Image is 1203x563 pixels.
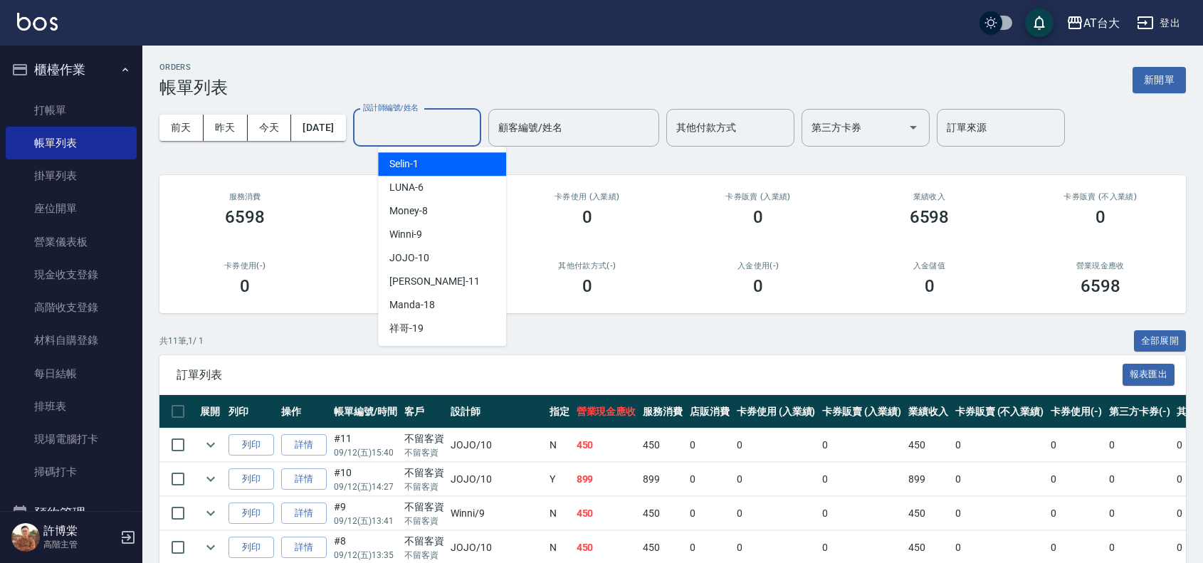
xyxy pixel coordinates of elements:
th: 卡券販賣 (入業績) [819,395,905,428]
th: 卡券販賣 (不入業績) [952,395,1047,428]
td: 450 [639,428,686,462]
td: 0 [819,428,905,462]
button: expand row [200,468,221,490]
a: 詳情 [281,503,327,525]
button: expand row [200,503,221,524]
button: 新開單 [1133,67,1186,93]
td: 0 [686,428,733,462]
h2: 卡券使用(-) [177,261,313,270]
td: 0 [733,497,819,530]
div: 不留客資 [404,465,444,480]
span: 祥哥 -19 [389,321,424,336]
h3: 6598 [910,207,950,227]
td: 450 [905,497,952,530]
h3: 0 [1096,207,1105,227]
span: JOJO -10 [389,251,429,265]
td: JOJO /10 [447,428,545,462]
button: expand row [200,434,221,456]
a: 詳情 [281,468,327,490]
th: 展開 [196,395,225,428]
button: 前天 [159,115,204,141]
th: 業績收入 [905,395,952,428]
h2: 業績收入 [861,192,997,201]
th: 卡券使用(-) [1047,395,1105,428]
th: 指定 [546,395,573,428]
a: 現金收支登錄 [6,258,137,291]
button: 列印 [228,434,274,456]
td: 450 [573,497,640,530]
h3: 0 [753,276,763,296]
td: JOJO /10 [447,463,545,496]
h3: 帳單列表 [159,78,228,98]
th: 操作 [278,395,330,428]
span: LUNA -6 [389,180,424,195]
p: 09/12 (五) 13:41 [334,515,397,527]
th: 列印 [225,395,278,428]
button: 櫃檯作業 [6,51,137,88]
a: 高階收支登錄 [6,291,137,324]
img: Person [11,523,40,552]
h3: 0 [582,207,592,227]
td: 0 [1105,428,1174,462]
h3: 6598 [225,207,265,227]
span: [PERSON_NAME] -11 [389,274,479,289]
h2: 其他付款方式(-) [519,261,656,270]
p: 不留客資 [404,515,444,527]
td: 450 [905,428,952,462]
h2: 入金使用(-) [690,261,826,270]
a: 打帳單 [6,94,137,127]
div: AT台大 [1083,14,1120,32]
p: 不留客資 [404,480,444,493]
p: 09/12 (五) 13:35 [334,549,397,562]
button: AT台大 [1061,9,1125,38]
td: N [546,497,573,530]
td: 0 [733,428,819,462]
th: 設計師 [447,395,545,428]
button: 登出 [1131,10,1186,36]
button: expand row [200,537,221,558]
td: 0 [819,497,905,530]
th: 帳單編號/時間 [330,395,401,428]
td: 0 [1047,428,1105,462]
h2: 第三方卡券(-) [347,261,484,270]
div: 不留客資 [404,431,444,446]
th: 卡券使用 (入業績) [733,395,819,428]
a: 材料自購登錄 [6,324,137,357]
p: 高階主管 [43,538,116,551]
th: 第三方卡券(-) [1105,395,1174,428]
button: 列印 [228,503,274,525]
td: Y [546,463,573,496]
td: #10 [330,463,401,496]
a: 帳單列表 [6,127,137,159]
h3: 0 [240,276,250,296]
td: 0 [952,497,1047,530]
td: 899 [573,463,640,496]
button: 報表匯出 [1123,364,1175,386]
h2: 入金儲值 [861,261,997,270]
td: #11 [330,428,401,462]
button: 預約管理 [6,495,137,532]
p: 不留客資 [404,549,444,562]
td: 0 [1047,497,1105,530]
a: 每日結帳 [6,357,137,390]
a: 新開單 [1133,73,1186,86]
th: 服務消費 [639,395,686,428]
h5: 許博棠 [43,524,116,538]
button: Open [902,116,925,139]
button: 列印 [228,537,274,559]
h2: ORDERS [159,63,228,72]
button: 今天 [248,115,292,141]
p: 09/12 (五) 15:40 [334,446,397,459]
a: 營業儀表板 [6,226,137,258]
td: 0 [686,497,733,530]
h2: 卡券使用 (入業績) [519,192,656,201]
label: 設計師編號/姓名 [363,102,419,113]
td: 450 [639,497,686,530]
span: Money -8 [389,204,428,219]
th: 營業現金應收 [573,395,640,428]
h3: 6598 [1081,276,1120,296]
td: 0 [1047,463,1105,496]
button: 全部展開 [1134,330,1187,352]
span: Selin -1 [389,157,419,172]
p: 09/12 (五) 14:27 [334,480,397,493]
